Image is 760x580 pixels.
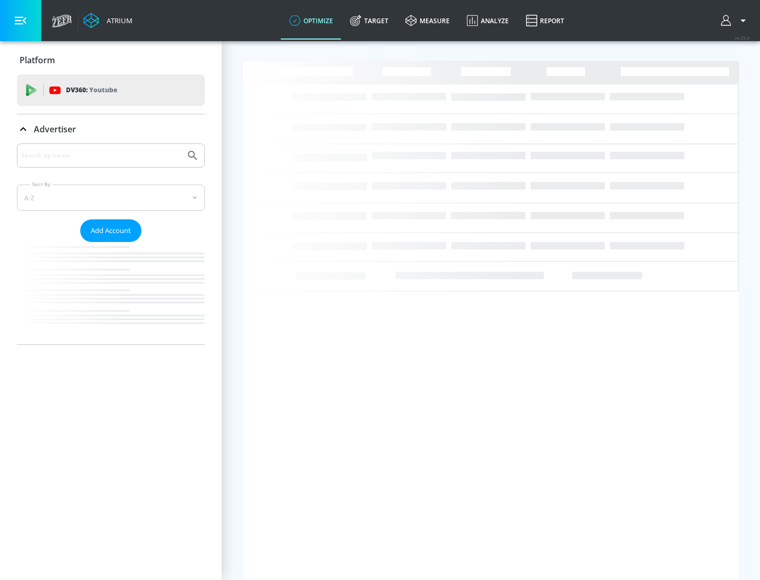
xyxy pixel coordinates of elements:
[21,149,181,162] input: Search by name
[735,35,749,41] span: v 4.25.4
[397,2,458,40] a: measure
[341,2,397,40] a: Target
[17,143,205,344] div: Advertiser
[66,84,117,96] p: DV360:
[517,2,573,40] a: Report
[17,45,205,75] div: Platform
[17,185,205,211] div: A-Z
[17,242,205,344] nav: list of Advertiser
[80,219,141,242] button: Add Account
[83,13,132,28] a: Atrium
[91,225,131,237] span: Add Account
[102,16,132,25] div: Atrium
[30,181,53,188] label: Sort By
[34,123,76,135] p: Advertiser
[20,54,55,66] p: Platform
[458,2,517,40] a: Analyze
[17,114,205,144] div: Advertiser
[17,74,205,106] div: DV360: Youtube
[281,2,341,40] a: optimize
[89,84,117,95] p: Youtube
